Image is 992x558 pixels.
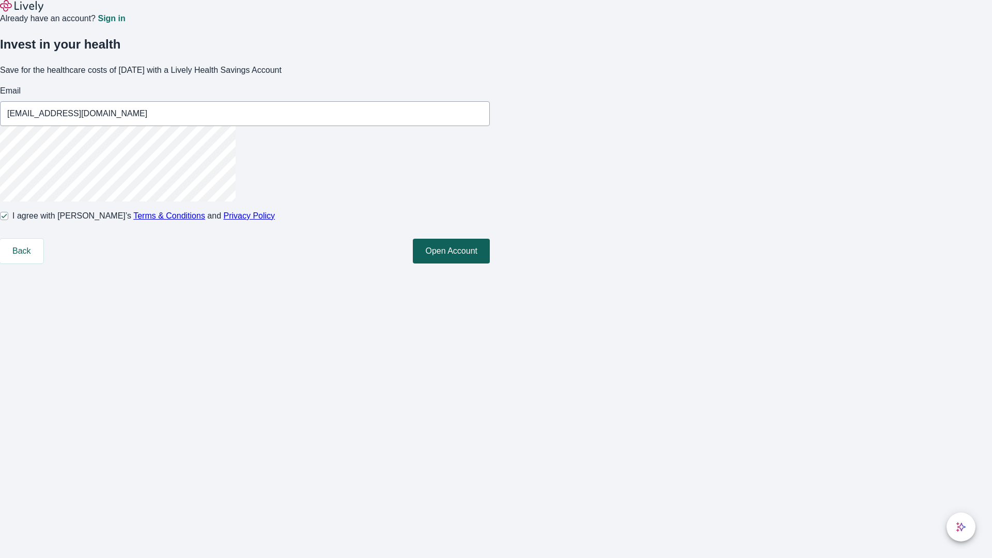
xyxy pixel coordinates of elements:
span: I agree with [PERSON_NAME]’s and [12,210,275,222]
a: Sign in [98,14,125,23]
button: Open Account [413,239,490,263]
a: Privacy Policy [224,211,275,220]
svg: Lively AI Assistant [956,522,966,532]
a: Terms & Conditions [133,211,205,220]
button: chat [947,513,975,541]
